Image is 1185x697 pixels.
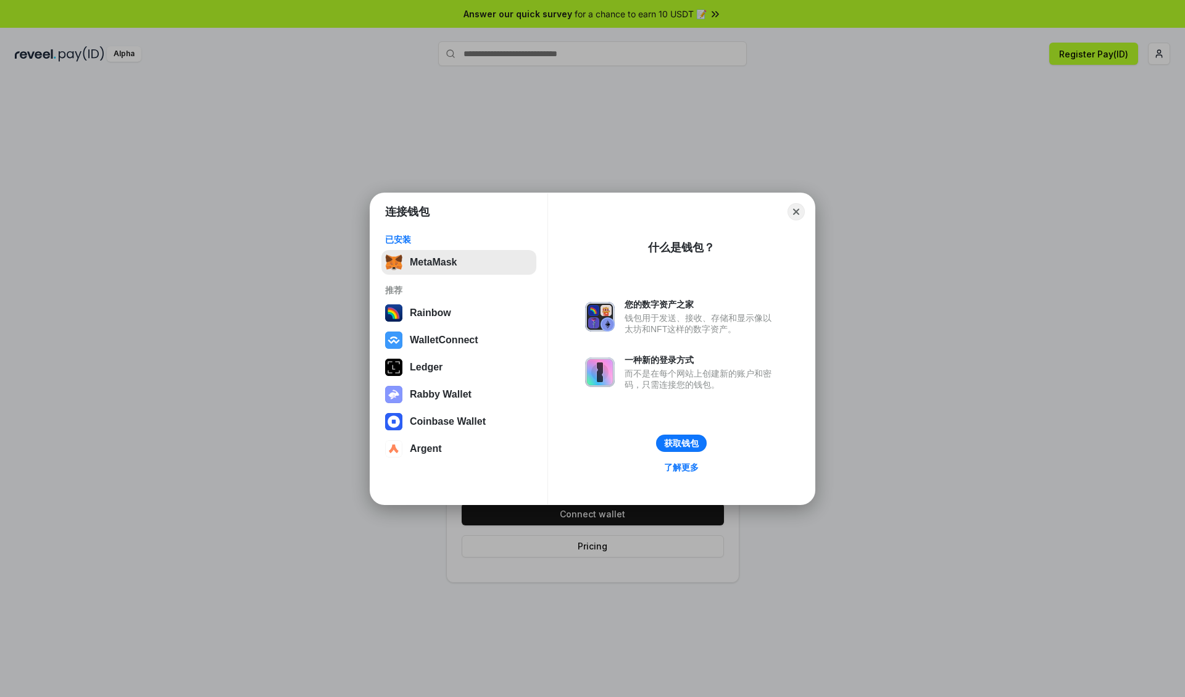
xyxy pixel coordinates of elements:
[385,332,402,349] img: svg+xml,%3Csvg%20width%3D%2228%22%20height%3D%2228%22%20viewBox%3D%220%200%2028%2028%22%20fill%3D...
[385,204,430,219] h1: 连接钱包
[385,386,402,403] img: svg+xml,%3Csvg%20xmlns%3D%22http%3A%2F%2Fwww.w3.org%2F2000%2Fsvg%22%20fill%3D%22none%22%20viewBox...
[657,459,706,475] a: 了解更多
[385,234,533,245] div: 已安装
[385,440,402,457] img: svg+xml,%3Csvg%20width%3D%2228%22%20height%3D%2228%22%20viewBox%3D%220%200%2028%2028%22%20fill%3D...
[625,368,778,390] div: 而不是在每个网站上创建新的账户和密码，只需连接您的钱包。
[385,285,533,296] div: 推荐
[410,443,442,454] div: Argent
[625,354,778,365] div: 一种新的登录方式
[381,436,536,461] button: Argent
[381,250,536,275] button: MetaMask
[410,335,478,346] div: WalletConnect
[585,357,615,387] img: svg+xml,%3Csvg%20xmlns%3D%22http%3A%2F%2Fwww.w3.org%2F2000%2Fsvg%22%20fill%3D%22none%22%20viewBox...
[648,240,715,255] div: 什么是钱包？
[656,435,707,452] button: 获取钱包
[625,299,778,310] div: 您的数字资产之家
[410,362,443,373] div: Ledger
[585,302,615,332] img: svg+xml,%3Csvg%20xmlns%3D%22http%3A%2F%2Fwww.w3.org%2F2000%2Fsvg%22%20fill%3D%22none%22%20viewBox...
[381,382,536,407] button: Rabby Wallet
[385,254,402,271] img: svg+xml,%3Csvg%20fill%3D%22none%22%20height%3D%2233%22%20viewBox%3D%220%200%2035%2033%22%20width%...
[788,203,805,220] button: Close
[381,409,536,434] button: Coinbase Wallet
[410,307,451,319] div: Rainbow
[410,389,472,400] div: Rabby Wallet
[381,355,536,380] button: Ledger
[410,416,486,427] div: Coinbase Wallet
[385,304,402,322] img: svg+xml,%3Csvg%20width%3D%22120%22%20height%3D%22120%22%20viewBox%3D%220%200%20120%20120%22%20fil...
[410,257,457,268] div: MetaMask
[664,438,699,449] div: 获取钱包
[381,328,536,353] button: WalletConnect
[385,359,402,376] img: svg+xml,%3Csvg%20xmlns%3D%22http%3A%2F%2Fwww.w3.org%2F2000%2Fsvg%22%20width%3D%2228%22%20height%3...
[385,413,402,430] img: svg+xml,%3Csvg%20width%3D%2228%22%20height%3D%2228%22%20viewBox%3D%220%200%2028%2028%22%20fill%3D...
[664,462,699,473] div: 了解更多
[381,301,536,325] button: Rainbow
[625,312,778,335] div: 钱包用于发送、接收、存储和显示像以太坊和NFT这样的数字资产。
